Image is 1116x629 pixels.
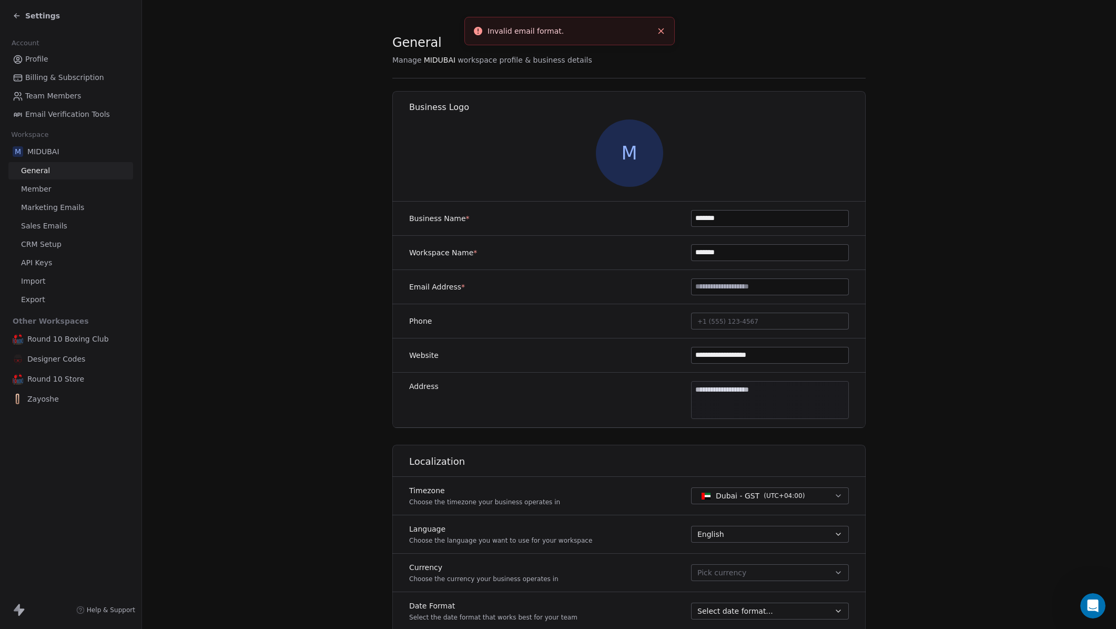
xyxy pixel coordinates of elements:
[764,491,805,501] span: ( UTC+04:00 )
[21,165,50,176] span: General
[409,282,465,292] label: Email Address
[8,166,202,180] div: [DATE]
[25,72,104,83] span: Billing & Subscription
[8,267,202,530] div: Mrinal says…
[458,55,592,65] span: workspace profile & business details
[8,180,202,253] div: Abdul says…
[8,87,133,105] a: Team Members
[409,247,477,258] label: Workspace Name
[25,54,48,65] span: Profile
[409,316,432,326] label: Phone
[8,236,133,253] a: CRM Setup
[8,51,133,68] a: Profile
[46,186,194,238] div: Hi [PERSON_NAME]...from releasing it [DATE] to will take some more time to now saying other exist...
[17,273,164,284] div: Hi,
[33,345,42,353] button: Gif picker
[21,276,45,287] span: Import
[51,10,64,18] h1: Fin
[17,37,164,68] div: Apologies for the delay in making the unique mobile number identifier available for Swipe One.
[184,4,204,24] button: Home
[17,289,164,372] div: I completely understand your frustration and disappointment. You're right—we initially gave a dif...
[17,110,164,151] div: We are committed to releasing this feature as soon as possible and will provide a status update. ...
[16,345,25,353] button: Emoji picker
[596,119,663,187] span: M
[13,394,23,404] img: zayoshe_logo@2x-300x51-1.png
[424,55,456,65] span: MIDUBAI
[17,74,164,105] div: The team is currently focused on resolving existing bugs and ensuring the platform's overall stab...
[409,562,559,573] label: Currency
[21,202,84,213] span: Marketing Emails
[21,239,62,250] span: CRM Setup
[7,4,27,24] button: go back
[716,491,759,501] span: Dubai - GST
[8,15,173,157] div: Hi,Apologies for the delay in making the unique mobile number identifier available for Swipe One....
[8,162,133,179] a: General
[8,15,202,166] div: Mrinal says…
[8,69,133,86] a: Billing & Subscription
[488,26,652,37] div: Invalid email format.
[7,127,53,143] span: Workspace
[21,257,52,268] span: API Keys
[8,267,173,507] div: Hi,I completely understand your frustration and disappointment. You're right—we initially gave a ...
[21,184,52,195] span: Member
[180,341,197,357] button: Send a message…
[409,350,439,361] label: Website
[409,455,866,468] h1: Localization
[7,35,44,51] span: Account
[409,498,560,506] p: Choose the timezone your business operates in
[27,334,109,344] span: Round 10 Boxing Club
[697,318,758,325] span: +1 (555) 123-4567
[392,55,422,65] span: Manage
[654,24,668,38] button: Close toast
[8,199,133,216] a: Marketing Emails
[30,6,47,23] img: Profile image for Fin
[691,313,849,330] button: +1 (555) 123-4567
[13,354,23,364] img: DesignerCodes_logo36.png
[691,564,849,581] button: Pick currency
[697,567,746,578] span: Pick currency
[409,213,470,224] label: Business Name
[8,253,202,267] div: [DATE]
[25,11,60,21] span: Settings
[13,146,23,157] span: M
[21,294,45,305] span: Export
[13,334,23,344] img: Round%2010%20Boxing%20Club%20-%20Logo.png
[409,485,560,496] label: Timezone
[409,524,592,534] label: Language
[409,102,866,113] h1: Business Logo
[38,180,202,244] div: Hi [PERSON_NAME]...from releasing it [DATE] to will take some more time to now saying other exist...
[1080,593,1105,618] iframe: Intercom live chat
[8,313,93,330] span: Other Workspaces
[27,374,84,384] span: Round 10 Store
[8,106,133,123] a: Email Verification Tools
[409,601,577,611] label: Date Format
[27,394,59,404] span: Zayoshe
[21,221,67,232] span: Sales Emails
[409,613,577,622] p: Select the date format that works best for your team
[25,91,81,102] span: Team Members
[50,345,58,353] button: Upload attachment
[25,109,110,120] span: Email Verification Tools
[8,291,133,308] a: Export
[76,606,135,614] a: Help & Support
[8,217,133,235] a: Sales Emails
[409,536,592,545] p: Choose the language you want to use for your workspace
[13,374,23,384] img: Round%2010%20Boxing%20Club%20-%20Logo.png
[8,254,133,272] a: API Keys
[392,35,442,51] span: General
[8,181,133,198] a: Member
[691,487,849,504] button: Dubai - GST(UTC+04:00)
[13,11,60,21] a: Settings
[8,273,133,290] a: Import
[27,354,85,364] span: Designer Codes
[409,381,439,392] label: Address
[697,606,773,616] span: Select date format...
[27,146,59,157] span: MIDUBAI
[409,575,559,583] p: Choose the currency your business operates in
[697,529,724,540] span: English
[87,606,135,614] span: Help & Support
[9,323,201,341] textarea: Message…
